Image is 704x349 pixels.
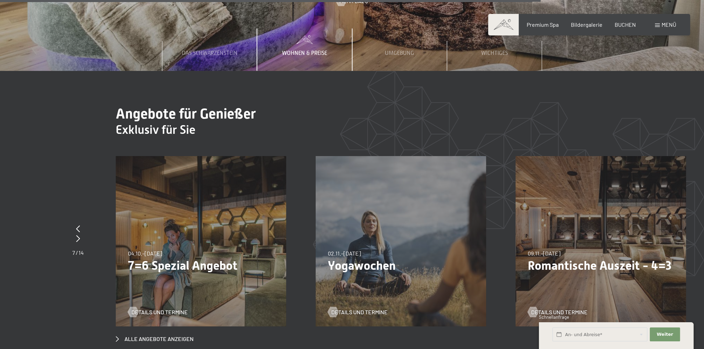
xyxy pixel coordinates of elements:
[328,250,361,257] span: 02.11.–[DATE]
[528,258,674,273] p: Romantische Auszeit - 4=3
[76,249,78,256] span: /
[662,21,676,28] span: Menü
[182,50,237,56] span: Das Schwarzenstein
[385,50,414,56] span: Umgebung
[128,250,162,257] span: 04.10.–[DATE]
[116,335,194,343] a: Alle Angebote anzeigen
[331,308,388,316] span: Details und Termine
[328,308,388,316] a: Details und Termine
[531,308,588,316] span: Details und Termine
[571,21,602,28] a: Bildergalerie
[650,327,680,342] button: Weiter
[328,258,474,273] p: Yogawochen
[116,123,195,137] span: Exklusiv für Sie
[128,258,274,273] p: 7=6 Spezial Angebot
[528,250,560,257] span: 09.11.–[DATE]
[528,308,588,316] a: Details und Termine
[116,106,256,122] span: Angebote für Genießer
[539,314,569,320] span: Schnellanfrage
[526,21,558,28] a: Premium Spa
[79,249,84,256] span: 14
[615,21,636,28] a: BUCHEN
[124,335,194,343] span: Alle Angebote anzeigen
[131,308,188,316] span: Details und Termine
[481,50,508,56] span: Wichtiges
[282,50,327,56] span: Wohnen & Preise
[128,308,188,316] a: Details und Termine
[72,249,75,256] span: 7
[657,331,673,338] span: Weiter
